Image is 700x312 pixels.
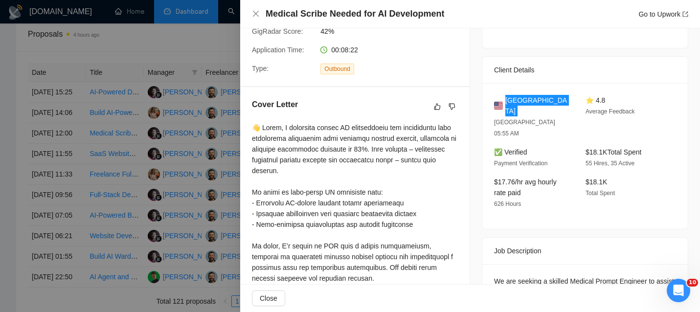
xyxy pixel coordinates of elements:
span: [GEOGRAPHIC_DATA] [505,95,570,116]
div: Client Details [494,57,676,83]
span: $18.1K [586,178,607,186]
span: export [682,11,688,17]
span: Outbound [320,64,354,74]
a: Go to Upworkexport [638,10,688,18]
span: ⭐ 4.8 [586,96,605,104]
span: GigRadar Score: [252,27,303,35]
span: [GEOGRAPHIC_DATA] 05:55 AM [494,119,555,137]
img: 🇺🇸 [494,100,503,111]
span: clock-circle [320,46,327,53]
span: Close [260,293,277,304]
span: 626 Hours [494,201,521,207]
div: Job Description [494,238,676,264]
span: 00:08:22 [331,46,358,54]
span: 42% [320,26,467,37]
span: like [434,103,441,111]
span: Type: [252,65,269,72]
button: Close [252,10,260,18]
iframe: Intercom live chat [667,279,690,302]
button: like [431,101,443,112]
span: 10 [687,279,698,287]
span: Payment Verification [494,160,547,167]
button: dislike [446,101,458,112]
button: Close [252,290,285,306]
span: $18.1K Total Spent [586,148,641,156]
h4: Medical Scribe Needed for AI Development [266,8,444,20]
span: Average Feedback [586,108,635,115]
span: close [252,10,260,18]
span: $17.76/hr avg hourly rate paid [494,178,557,197]
span: ✅ Verified [494,148,527,156]
span: Total Spent [586,190,615,197]
span: dislike [449,103,455,111]
span: Application Time: [252,46,304,54]
h5: Cover Letter [252,99,298,111]
span: 55 Hires, 35 Active [586,160,634,167]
